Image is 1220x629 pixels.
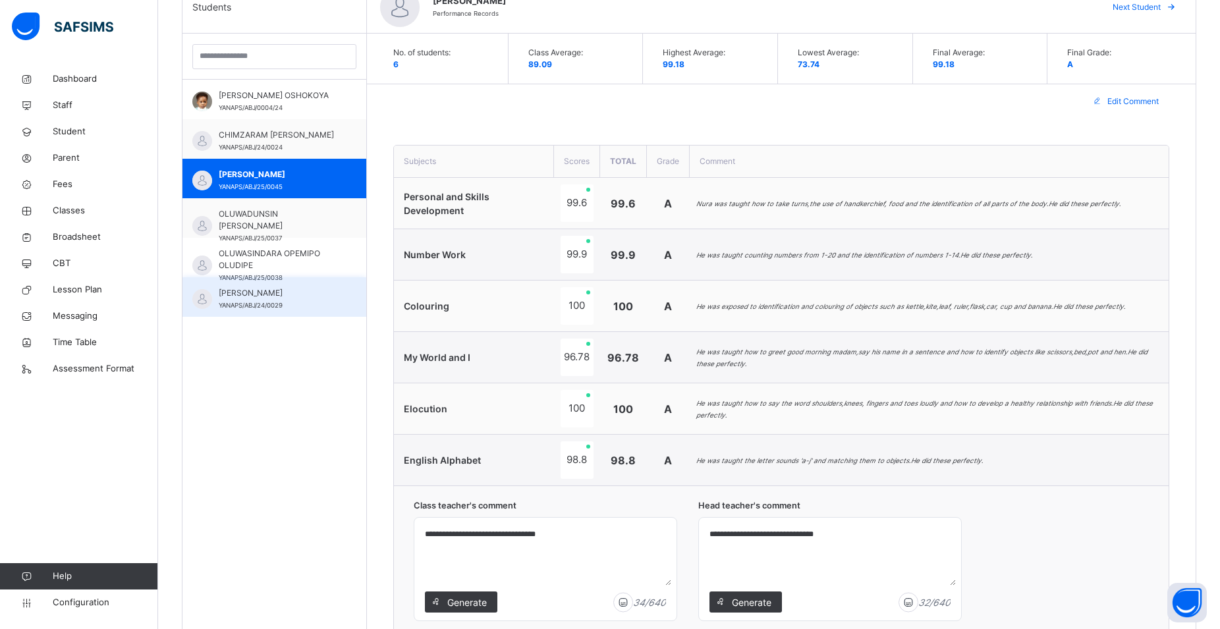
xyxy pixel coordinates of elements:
[1113,1,1161,13] span: Next Student
[561,236,594,273] div: 99.9
[219,129,337,141] span: CHIMZARAM [PERSON_NAME]
[53,257,158,270] span: CBT
[192,216,212,236] img: default.svg
[696,200,1121,207] i: Nura was taught how to take turns,the use of handkerchief, food and the identification of all par...
[53,99,158,112] span: Staff
[528,47,630,59] span: Class Average:
[933,47,1034,59] span: Final Average:
[219,104,283,111] span: YANAPS/ABJ/0004/24
[53,570,157,583] span: Help
[607,351,639,364] span: 96.78
[633,595,666,609] i: 34 / 640
[613,300,633,313] span: 100
[561,287,594,325] div: 100
[663,47,764,59] span: Highest Average:
[696,399,1153,419] i: He was taught how to say the word shoulders,knees, fingers and toes loudly and how to develop a h...
[696,302,1126,310] i: He was exposed to identification and colouring of objects such as kettle,kite,leaf, ruler,flask,c...
[611,454,636,467] span: 98.8
[53,72,158,86] span: Dashboard
[611,248,636,261] span: 99.9
[404,249,466,260] span: Number Work
[393,47,495,59] span: No. of students:
[404,403,447,414] span: Elocution
[561,184,594,222] div: 99.6
[561,339,594,376] div: 96.78
[219,208,337,232] span: OLUWADUNSIN [PERSON_NAME]
[53,178,158,191] span: Fees
[53,336,158,349] span: Time Table
[219,302,283,309] span: YANAPS/ABJ/24/0029
[561,441,594,479] div: 98.8
[393,59,399,69] span: 6
[219,274,283,281] span: YANAPS/ABJ/25/0038
[219,169,337,180] span: [PERSON_NAME]
[433,10,499,17] span: Performance Records
[12,13,113,40] img: safsims
[53,204,158,217] span: Classes
[192,131,212,151] img: default.svg
[664,197,672,210] span: A
[192,289,212,309] img: default.svg
[414,499,677,512] span: Class teacher's comment
[53,362,158,375] span: Assessment Format
[53,283,158,296] span: Lesson Plan
[219,248,337,271] span: OLUWASINDARA OPEMIPO OLUDIPE
[918,595,951,609] i: 32 / 640
[404,300,449,312] span: Colouring
[219,183,283,190] span: YANAPS/ABJ/25/0045
[53,231,158,244] span: Broadsheet
[53,151,158,165] span: Parent
[664,300,672,313] span: A
[696,348,1148,368] i: He was taught how to greet good morning madam,say his name in a sentence and how to identify obje...
[696,456,984,464] i: He was taught the letter sounds 'a-j' and matching them to objects.He did these perfectly.
[731,595,772,609] span: Generate
[561,390,594,427] div: 100
[613,592,633,613] img: icon
[219,90,337,101] span: [PERSON_NAME] OSHOKOYA
[798,47,899,59] span: Lowest Average:
[899,592,918,613] img: icon
[664,248,672,261] span: A
[664,454,672,467] span: A
[664,351,672,364] span: A
[219,287,337,299] span: [PERSON_NAME]
[1067,59,1073,69] span: A
[528,59,552,69] span: 89.09
[1107,96,1159,107] span: Edit Comment
[219,144,283,151] span: YANAPS/ABJ/24/0024
[698,499,962,512] span: Head teacher's comment
[933,59,955,69] span: 99.18
[446,595,487,609] span: Generate
[53,125,158,138] span: Student
[1067,47,1169,59] span: Final Grade:
[690,146,1169,178] th: Comment
[663,59,684,69] span: 99.18
[1167,583,1207,622] button: Open asap
[404,454,481,466] span: English Alphabet
[798,59,819,69] span: 73.74
[394,146,554,178] th: Subjects
[53,310,158,323] span: Messaging
[192,256,212,275] img: default.svg
[53,596,157,609] span: Configuration
[404,352,470,363] span: My World and I
[613,402,633,416] span: 100
[192,92,212,111] img: YANAPS_ABJ_0004_24.png
[219,234,282,242] span: YANAPS/ABJ/25/0037
[554,146,600,178] th: Scores
[664,402,672,416] span: A
[404,191,489,216] span: Personal and Skills Development
[192,171,212,190] img: default.svg
[696,251,1033,259] i: He was taught counting numbers from 1-20 and the identification of numbers 1-14.He did these perf...
[611,197,636,210] span: 99.6
[610,156,636,166] span: Total
[647,146,690,178] th: Grade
